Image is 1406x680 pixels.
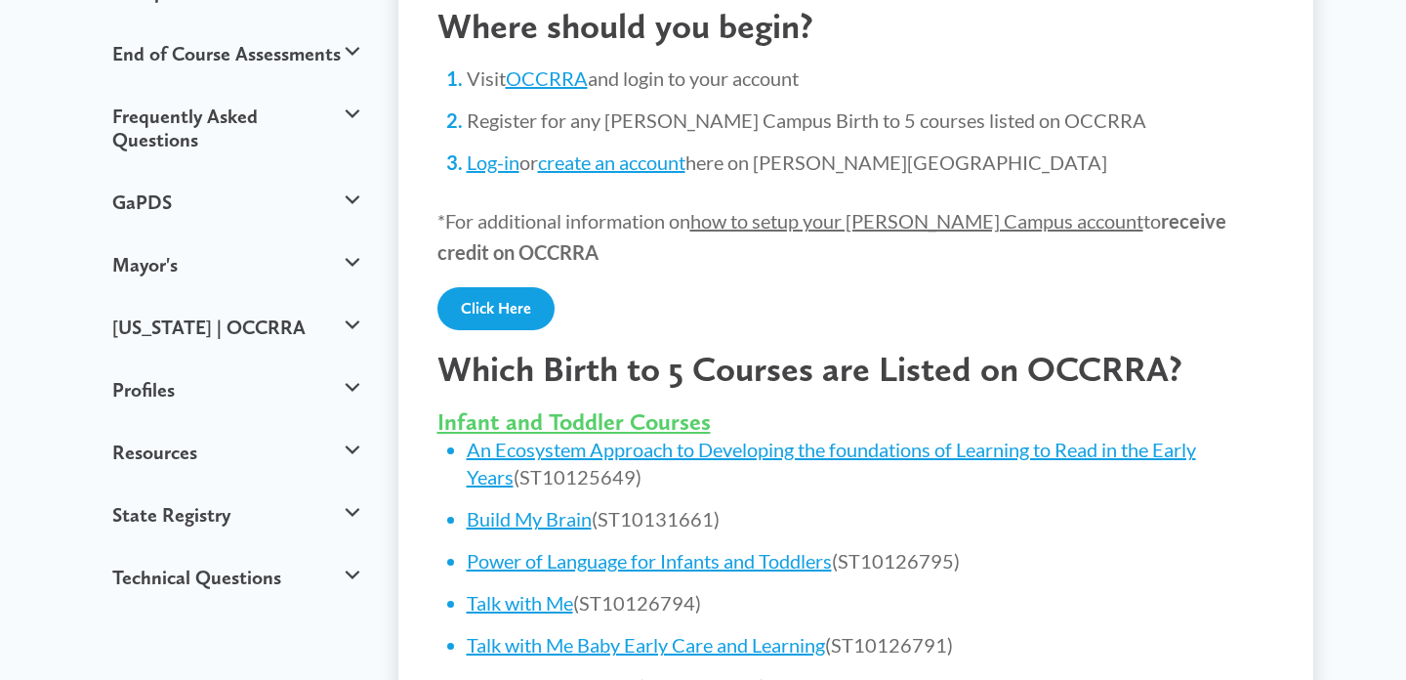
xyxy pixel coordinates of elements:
button: GaPDS [103,171,369,234]
a: OCCRRA [506,66,588,90]
h2: Where should you begin? [437,5,1275,47]
a: Log-in [467,150,519,174]
p: *For additional information on to [437,205,1275,268]
button: [US_STATE] | OCCRRA [103,296,369,359]
span: Infant and Toddler Courses [437,407,711,436]
a: Click Here [437,287,555,330]
h2: Which Birth to 5 Courses are Listed on OCCRRA? [437,348,1275,390]
li: (ST10125649) [467,436,1275,490]
button: Resources [103,421,369,484]
li: Visit and login to your account [467,64,1275,92]
a: Power of Language for Infants and Toddlers [467,549,832,573]
button: Technical Questions [103,546,369,609]
li: (ST10126791) [467,631,1275,659]
button: End of Course Assessments [103,22,369,85]
li: (ST10131661) [467,505,1275,532]
span: how to setup your [PERSON_NAME] Campus account [690,209,1143,233]
a: create an account [538,150,685,174]
a: Talk with Me [467,591,573,615]
button: State Registry [103,484,369,546]
a: Build My Brain [467,507,592,531]
li: Register for any [PERSON_NAME] Campus Birth to 5 courses listed on OCCRRA [467,106,1275,134]
li: (ST10126795) [467,547,1275,574]
button: Profiles [103,359,369,421]
a: Talk with Me Baby Early Care and Learning [467,633,825,657]
button: Mayor's [103,234,369,296]
a: An Ecosystem Approach to Developing the foundations of Learning to Read in the Early Years [467,438,1196,489]
li: or here on [PERSON_NAME][GEOGRAPHIC_DATA] [467,149,1275,176]
button: Frequently Asked Questions [103,85,369,171]
li: (ST10126794) [467,589,1275,616]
